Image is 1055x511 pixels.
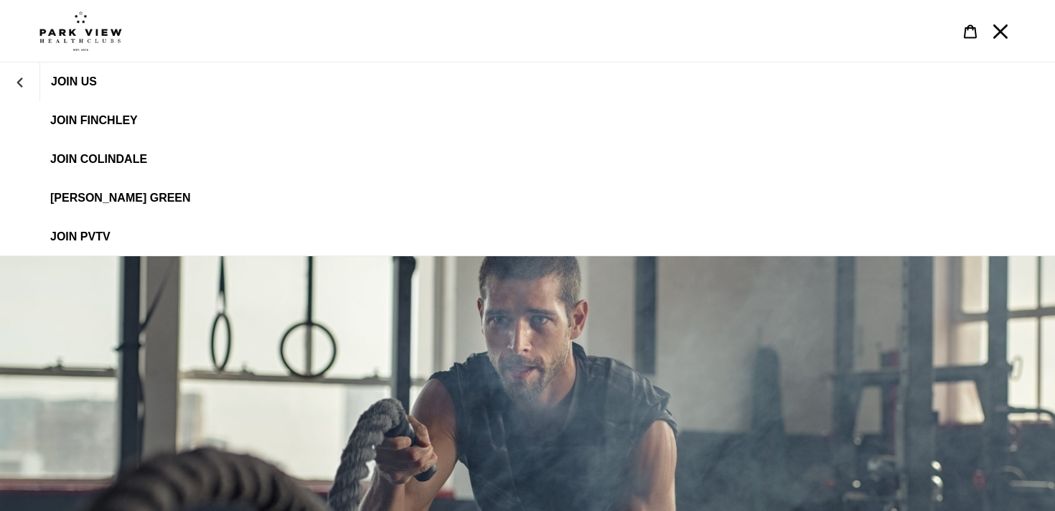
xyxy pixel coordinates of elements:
button: Menu [985,16,1016,47]
span: JOIN Colindale [50,153,147,166]
span: [PERSON_NAME] Green [50,192,191,205]
span: JOIN PVTV [50,230,111,243]
span: JOIN FINCHLEY [50,114,138,127]
img: Park view health clubs is a gym near you. [39,11,122,51]
span: JOIN US [51,75,97,88]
